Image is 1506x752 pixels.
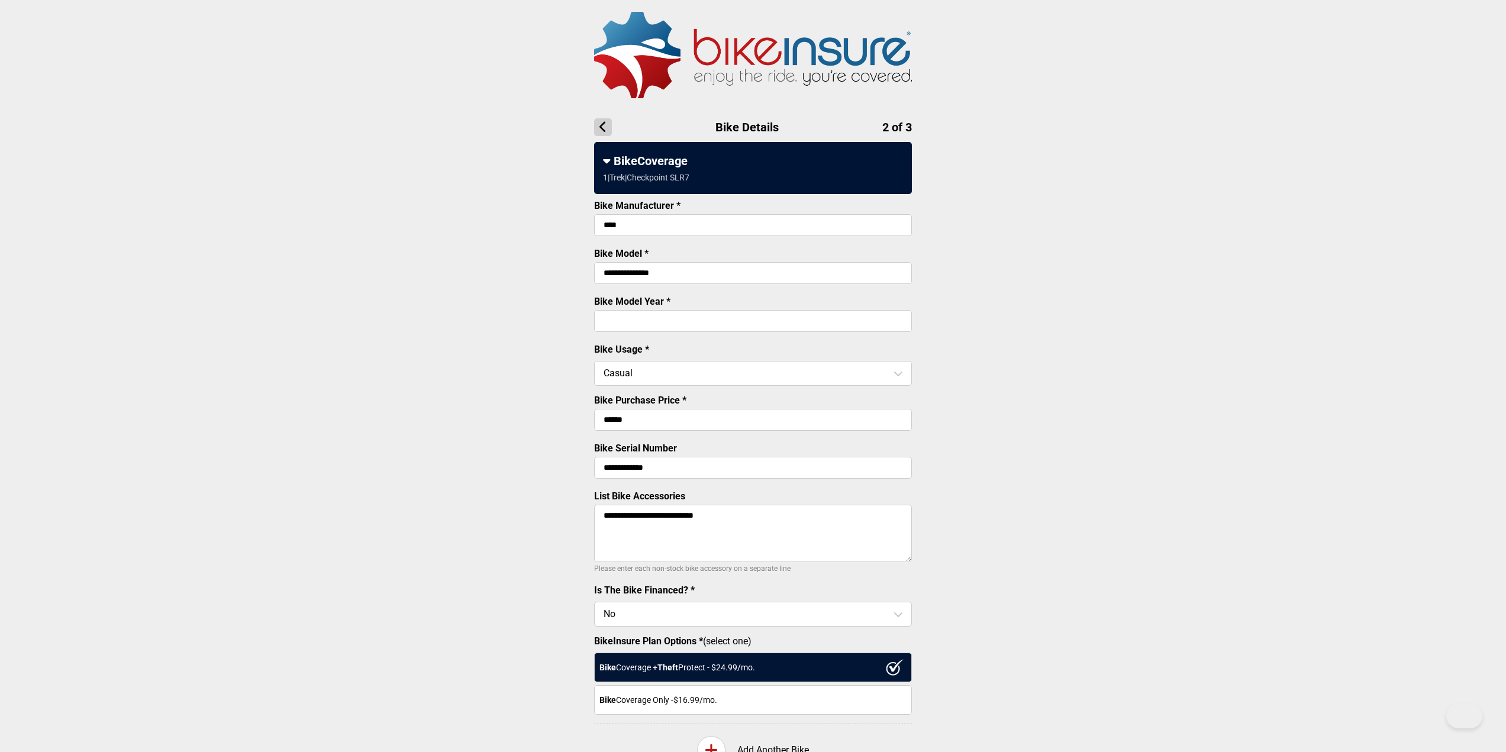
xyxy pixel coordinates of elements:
span: 2 of 3 [882,120,912,134]
p: Please enter each non-stock bike accessory on a separate line [594,561,912,576]
label: List Bike Accessories [594,490,685,502]
div: 1 | Trek | Checkpoint SLR7 [603,173,689,182]
img: ux1sgP1Haf775SAghJI38DyDlYP+32lKFAAAAAElFTkSuQmCC [886,659,904,676]
iframe: Toggle Customer Support [1446,703,1482,728]
label: Bike Purchase Price * [594,395,686,406]
label: Bike Usage * [594,344,649,355]
strong: Theft [657,663,678,672]
label: Bike Model * [594,248,649,259]
strong: BikeInsure Plan Options * [594,635,703,647]
label: Bike Model Year * [594,296,670,307]
div: Coverage + Protect - $ 24.99 /mo. [594,653,912,682]
strong: Bike [599,663,616,672]
label: Is The Bike Financed? * [594,585,695,596]
strong: Bike [599,695,616,705]
div: BikeCoverage [603,154,903,168]
label: Bike Serial Number [594,443,677,454]
div: Coverage Only - $16.99 /mo. [594,685,912,715]
label: (select one) [594,635,912,647]
label: Bike Manufacturer * [594,200,681,211]
h1: Bike Details [594,118,912,136]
